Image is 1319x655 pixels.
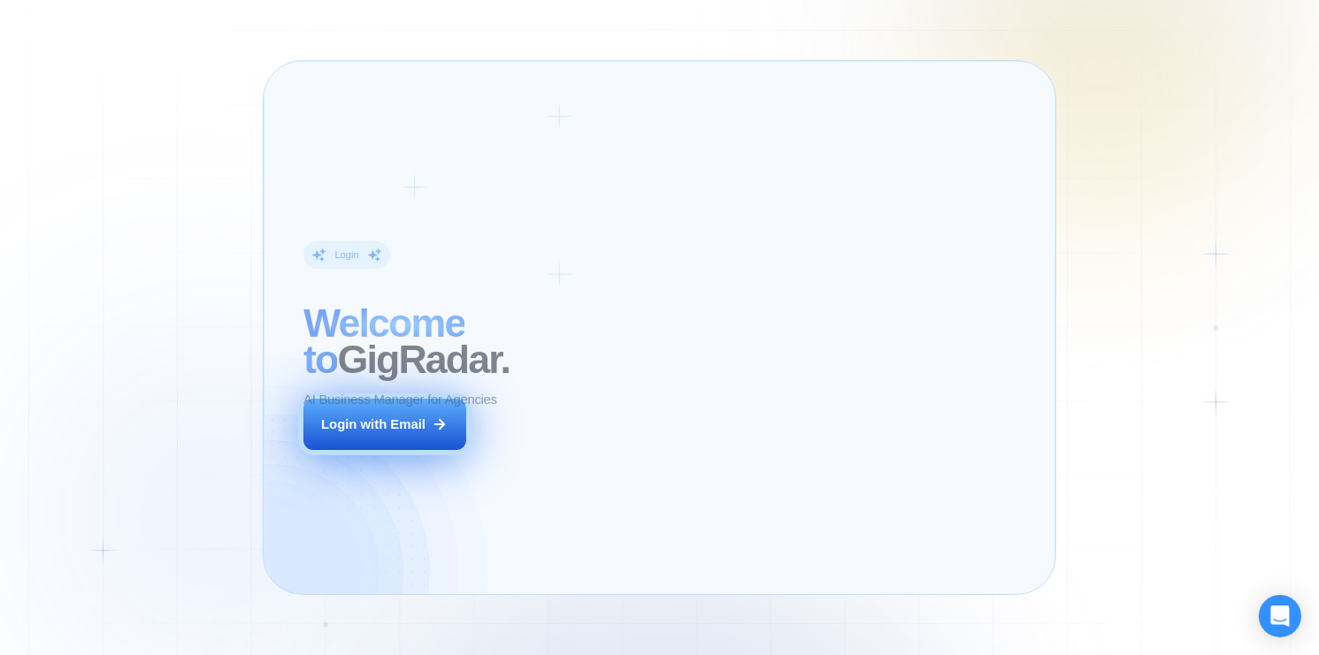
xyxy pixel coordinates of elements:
[303,399,467,450] button: Login with Email
[303,301,464,381] span: Welcome to
[710,418,834,433] div: [PERSON_NAME]
[303,391,497,409] p: AI Business Manager for Agencies
[636,309,1023,382] h2: The next generation of lead generation.
[742,439,815,453] div: Digital Agency
[334,248,358,262] div: Login
[1259,595,1301,637] div: Open Intercom Messenger
[303,305,603,377] h2: ‍ GigRadar.
[656,469,1003,542] p: Previously, we had a 5% to 7% reply rate on Upwork, but now our sales increased by 17%-20%. This ...
[321,415,426,434] div: Login with Email
[710,439,734,453] div: CEO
